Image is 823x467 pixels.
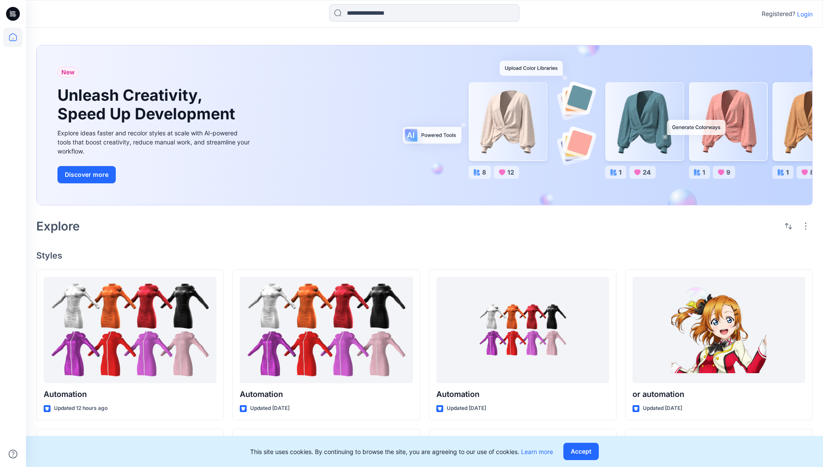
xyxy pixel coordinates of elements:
[632,388,805,400] p: or automation
[44,277,216,384] a: Automation
[57,128,252,156] div: Explore ideas faster and recolor styles at scale with AI-powered tools that boost creativity, red...
[240,277,413,384] a: Automation
[240,388,413,400] p: Automation
[447,404,486,413] p: Updated [DATE]
[57,166,252,183] a: Discover more
[250,447,553,456] p: This site uses cookies. By continuing to browse the site, you are agreeing to our use of cookies.
[643,404,682,413] p: Updated [DATE]
[57,86,239,123] h1: Unleash Creativity, Speed Up Development
[563,443,599,460] button: Accept
[36,219,80,233] h2: Explore
[436,277,609,384] a: Automation
[632,277,805,384] a: or automation
[44,388,216,400] p: Automation
[61,67,75,77] span: New
[54,404,108,413] p: Updated 12 hours ago
[57,166,116,183] button: Discover more
[762,9,795,19] p: Registered?
[36,250,813,261] h4: Styles
[250,404,289,413] p: Updated [DATE]
[797,10,813,19] p: Login
[436,388,609,400] p: Automation
[521,448,553,455] a: Learn more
